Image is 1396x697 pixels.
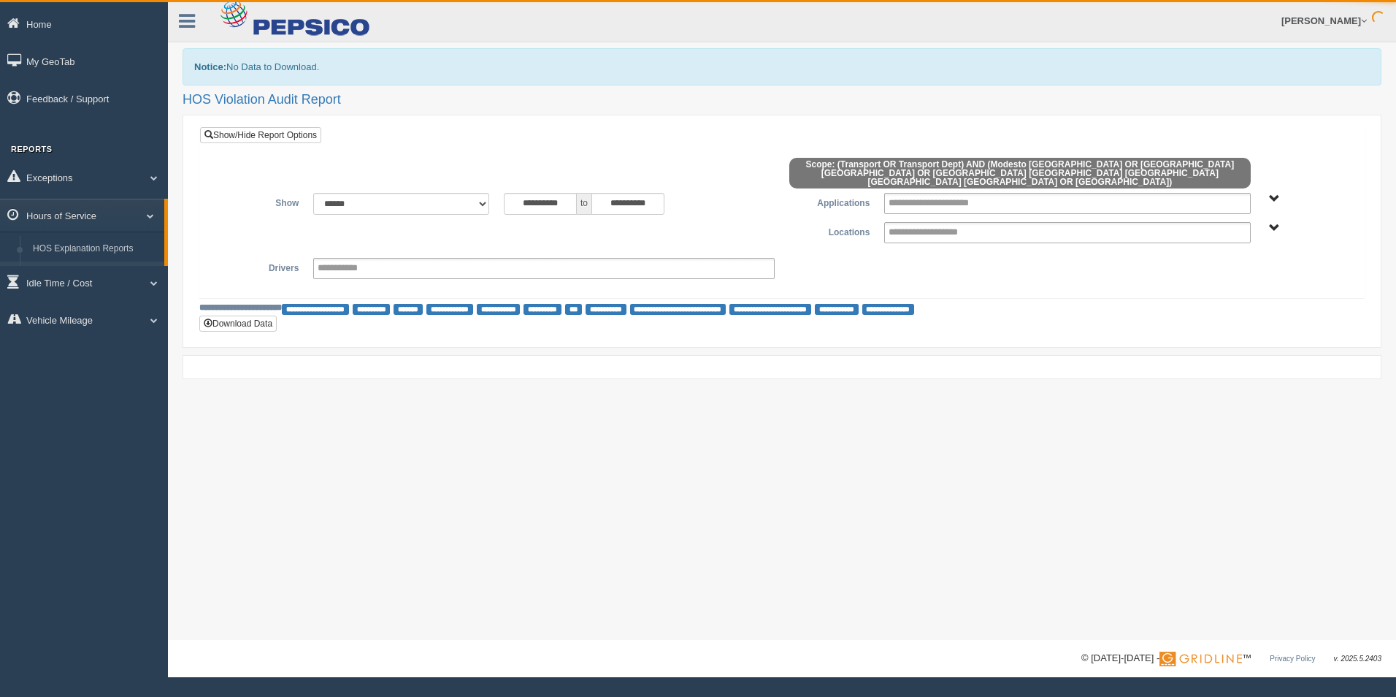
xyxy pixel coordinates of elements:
a: Privacy Policy [1270,655,1315,663]
label: Locations [782,222,877,240]
a: Show/Hide Report Options [200,127,321,143]
label: Applications [782,193,877,210]
img: Gridline [1159,652,1242,666]
span: to [577,193,591,215]
div: © [DATE]-[DATE] - ™ [1081,651,1381,666]
h2: HOS Violation Audit Report [183,93,1381,107]
label: Drivers [211,258,306,275]
a: HOS Violation Audit Reports [26,262,164,288]
a: HOS Explanation Reports [26,236,164,262]
span: v. 2025.5.2403 [1334,655,1381,663]
span: Scope: (Transport OR Transport Dept) AND (Modesto [GEOGRAPHIC_DATA] OR [GEOGRAPHIC_DATA] [GEOGRAP... [789,158,1251,188]
b: Notice: [194,61,226,72]
div: No Data to Download. [183,48,1381,85]
button: Download Data [199,316,277,332]
label: Show [211,193,306,210]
